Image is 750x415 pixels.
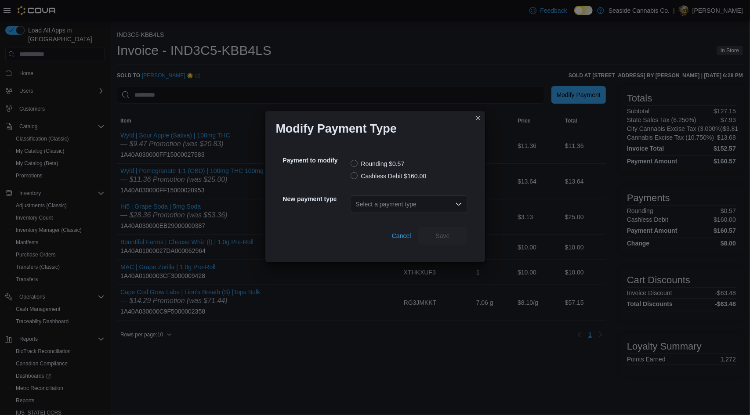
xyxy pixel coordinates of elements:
label: Rounding $0.57 [351,159,405,169]
button: Save [418,227,467,245]
button: Closes this modal window [473,113,483,123]
button: Cancel [388,227,415,245]
button: Open list of options [455,201,462,208]
input: Accessible screen reader label [356,199,357,209]
span: Save [436,231,450,240]
h5: Payment to modify [283,152,349,169]
h1: Modify Payment Type [276,122,397,136]
h5: New payment type [283,190,349,208]
span: Cancel [392,231,411,240]
label: Cashless Debit $160.00 [351,171,427,181]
